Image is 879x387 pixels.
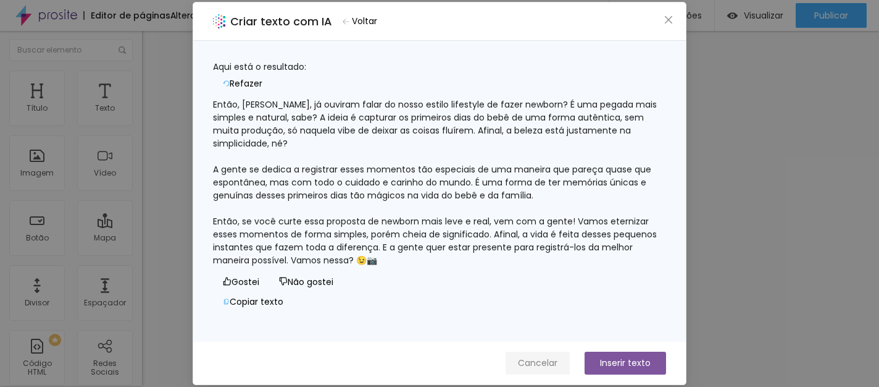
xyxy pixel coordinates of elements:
[230,13,332,30] h2: Criar texto com IA
[662,14,675,27] button: Close
[223,277,231,286] span: like
[213,98,666,267] div: Então, [PERSON_NAME], já ouviram falar do nosso estilo lifestyle de fazer newborn? É uma pegada m...
[269,272,343,292] button: Não gostei
[213,292,293,312] button: Copiar texto
[337,12,383,30] button: Voltar
[213,74,272,93] button: Refazer
[213,61,666,74] div: Aqui está o resultado:
[213,272,269,292] button: Gostei
[352,15,377,28] span: Voltar
[230,77,262,90] span: Refazer
[279,277,288,286] span: dislike
[664,15,673,25] span: close
[518,357,557,370] span: Cancelar
[585,352,666,375] button: Inserir texto
[506,352,570,375] button: Cancelar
